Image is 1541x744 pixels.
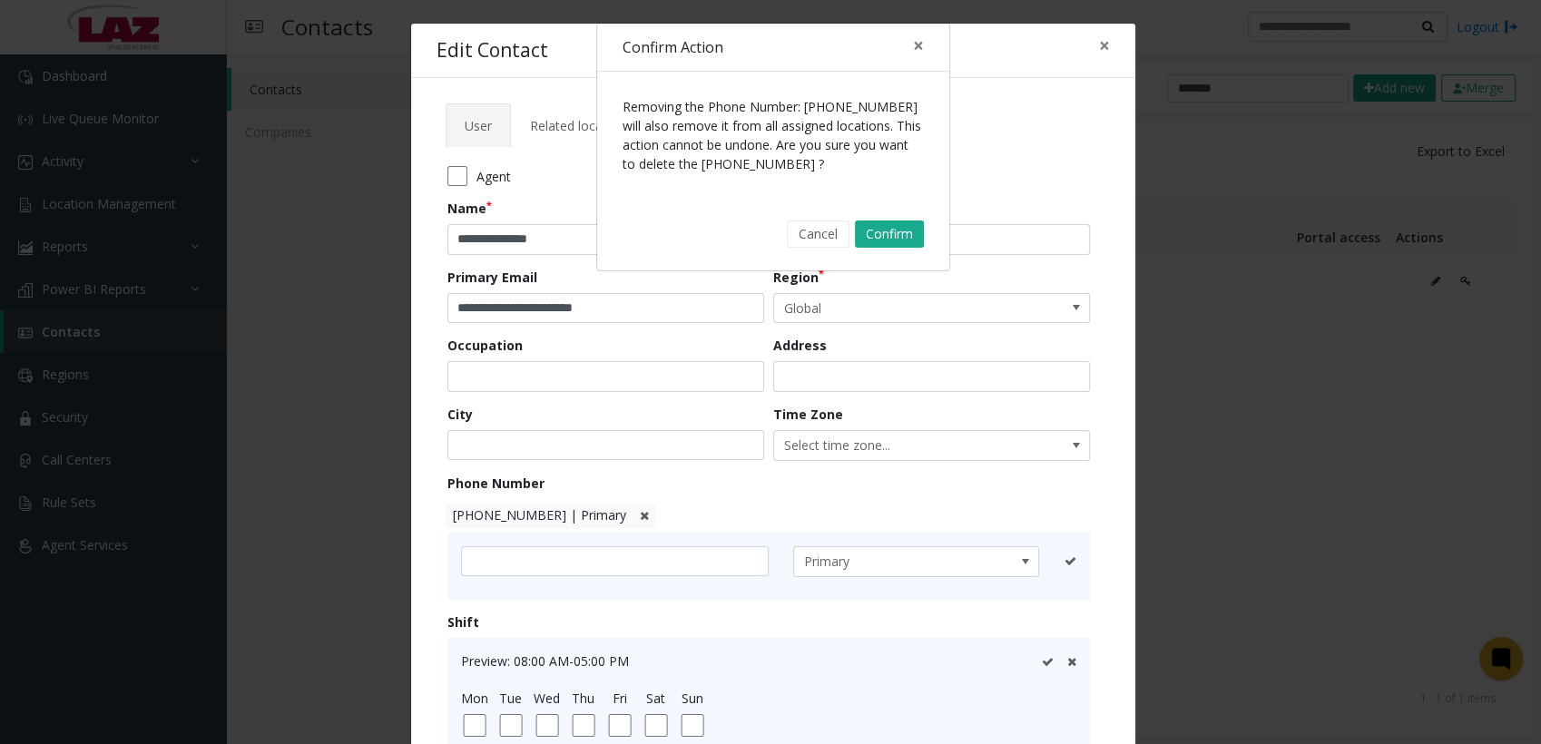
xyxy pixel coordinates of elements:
[597,72,949,199] div: Removing the Phone Number: [PHONE_NUMBER] will also remove it from all assigned locations. This a...
[900,24,937,68] button: Close
[913,33,924,58] span: ×
[855,220,924,248] button: Confirm
[787,220,849,248] button: Cancel
[623,36,723,58] h4: Confirm Action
